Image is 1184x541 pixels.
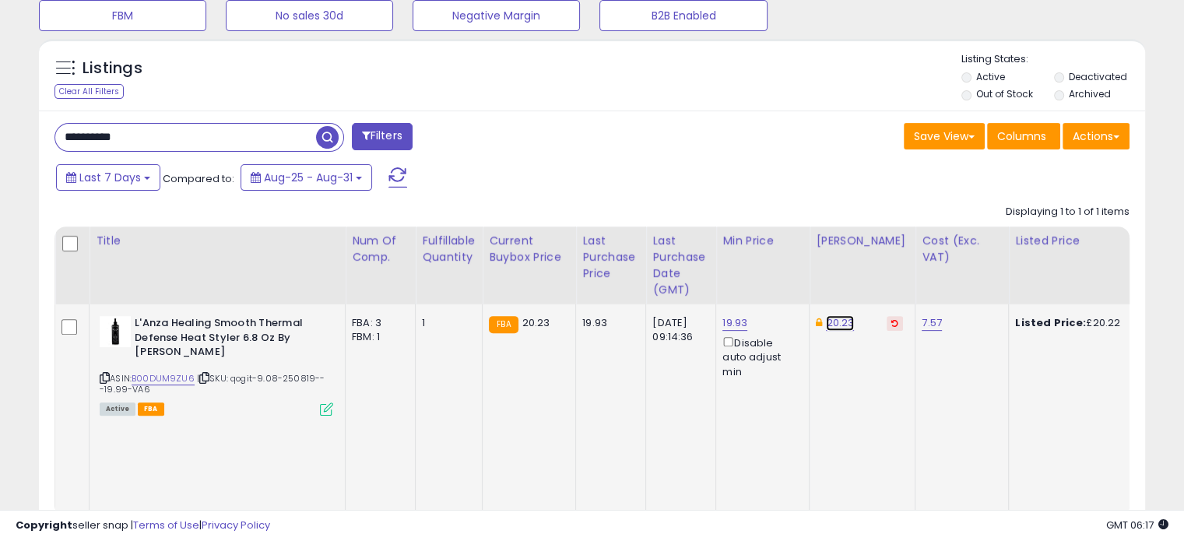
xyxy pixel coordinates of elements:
[241,164,372,191] button: Aug-25 - Aug-31
[997,128,1046,144] span: Columns
[582,316,634,330] div: 19.93
[961,52,1145,67] p: Listing States:
[100,372,325,395] span: | SKU: qogit-9.08-250819---19.99-VA6
[16,518,72,532] strong: Copyright
[522,315,550,330] span: 20.23
[96,233,339,249] div: Title
[202,518,270,532] a: Privacy Policy
[489,316,518,333] small: FBA
[1015,233,1150,249] div: Listed Price
[352,330,403,344] div: FBM: 1
[722,233,803,249] div: Min Price
[422,233,476,265] div: Fulfillable Quantity
[1068,70,1126,83] label: Deactivated
[1068,87,1110,100] label: Archived
[264,170,353,185] span: Aug-25 - Aug-31
[352,233,409,265] div: Num of Comp.
[138,402,164,416] span: FBA
[54,84,124,99] div: Clear All Filters
[1063,123,1130,149] button: Actions
[816,233,908,249] div: [PERSON_NAME]
[352,316,403,330] div: FBA: 3
[976,70,1005,83] label: Active
[352,123,413,150] button: Filters
[133,518,199,532] a: Terms of Use
[16,518,270,533] div: seller snap | |
[987,123,1060,149] button: Columns
[422,316,470,330] div: 1
[100,316,333,414] div: ASIN:
[56,164,160,191] button: Last 7 Days
[976,87,1033,100] label: Out of Stock
[582,233,639,282] div: Last Purchase Price
[922,315,942,331] a: 7.57
[135,316,324,364] b: L'Anza Healing Smooth Thermal Defense Heat Styler 6.8 Oz By [PERSON_NAME]
[1106,518,1168,532] span: 2025-09-8 06:17 GMT
[652,316,704,344] div: [DATE] 09:14:36
[722,334,797,379] div: Disable auto adjust min
[904,123,985,149] button: Save View
[826,315,854,331] a: 20.23
[922,233,1002,265] div: Cost (Exc. VAT)
[79,170,141,185] span: Last 7 Days
[1015,315,1086,330] b: Listed Price:
[132,372,195,385] a: B00DUM9ZU6
[83,58,142,79] h5: Listings
[100,402,135,416] span: All listings currently available for purchase on Amazon
[489,233,569,265] div: Current Buybox Price
[163,171,234,186] span: Compared to:
[652,233,709,298] div: Last Purchase Date (GMT)
[722,315,747,331] a: 19.93
[100,316,131,347] img: 31Iprf+KC5L._SL40_.jpg
[1015,316,1144,330] div: £20.22
[1006,205,1130,220] div: Displaying 1 to 1 of 1 items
